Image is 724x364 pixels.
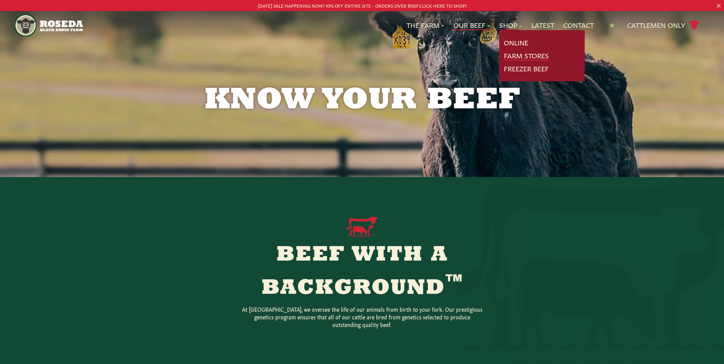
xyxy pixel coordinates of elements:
[406,20,444,30] a: The Farm
[504,51,549,61] a: Farm Stores
[15,11,709,40] nav: Main Navigation
[167,85,558,116] h1: Know Your Beef
[531,20,554,30] a: Latest
[240,305,484,328] p: At [GEOGRAPHIC_DATA], we oversee the life of our animals from birth to your fork. Our prestigious...
[445,273,463,291] sup: ™
[36,2,688,10] p: [DATE] SALE HAPPENING NOW! 10% OFF ENTIRE SITE - ORDERS OVER $100! CLICK HERE TO SHOP!
[453,20,490,30] a: Our Beef
[216,245,509,299] h2: Beef With a Background
[504,38,528,48] a: Online
[627,19,700,32] a: Cattlemen Only
[15,14,83,37] img: https://roseda.com/wp-content/uploads/2021/05/roseda-25-header.png
[499,20,522,30] a: Shop
[504,64,549,74] a: Freezer Beef
[563,20,594,30] a: Contact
